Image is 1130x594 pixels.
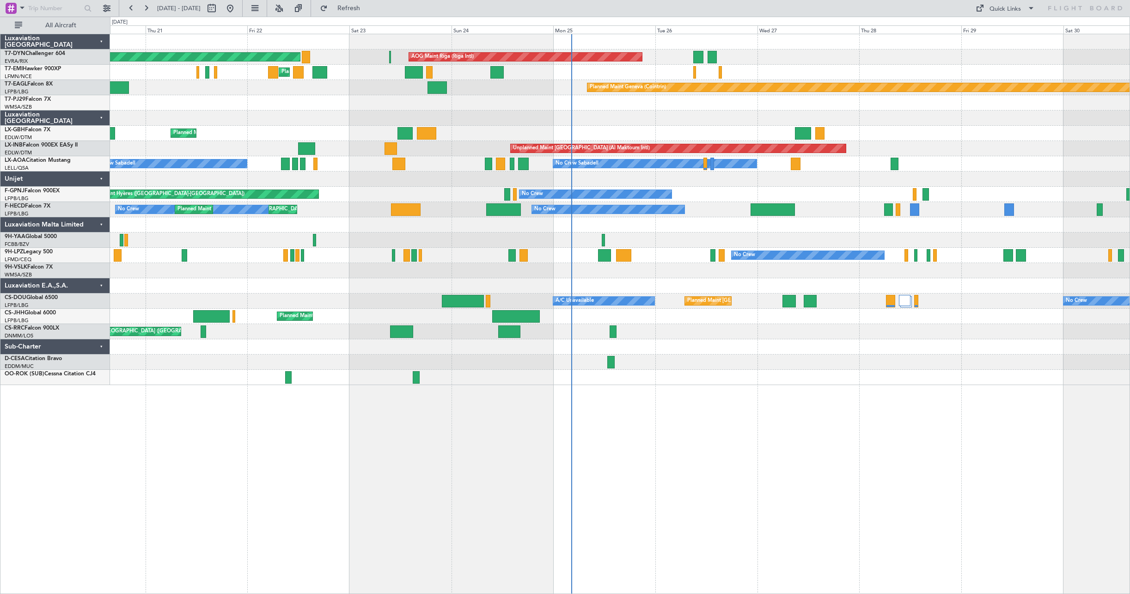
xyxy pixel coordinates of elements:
span: CS-RRC [5,325,24,331]
a: 9H-LPZLegacy 500 [5,249,53,255]
span: 9H-YAA [5,234,25,239]
a: T7-DYNChallenger 604 [5,51,65,56]
a: EDLW/DTM [5,134,32,141]
div: No Crew [1066,294,1087,308]
span: F-HECD [5,203,25,209]
div: Planned Maint Nice ([GEOGRAPHIC_DATA]) [173,126,276,140]
span: CS-JHH [5,310,24,316]
a: F-HECDFalcon 7X [5,203,50,209]
span: All Aircraft [24,22,98,29]
input: Trip Number [28,1,81,15]
a: EDLW/DTM [5,149,32,156]
span: 9H-LPZ [5,249,23,255]
div: Quick Links [990,5,1021,14]
div: Tue 26 [655,25,757,34]
div: Planned Maint Geneva (Cointrin) [590,80,666,94]
a: OO-ROK (SUB)Cessna Citation CJ4 [5,371,96,377]
a: LX-AOACitation Mustang [5,158,71,163]
span: T7-DYN [5,51,25,56]
button: All Aircraft [10,18,100,33]
a: LFMN/NCE [5,73,32,80]
div: Planned Maint [GEOGRAPHIC_DATA] ([GEOGRAPHIC_DATA]) [67,325,213,338]
div: No Crew [734,248,755,262]
a: D-CESACitation Bravo [5,356,62,361]
a: WMSA/SZB [5,271,32,278]
a: T7-PJ29Falcon 7X [5,97,51,102]
div: Planned Maint [GEOGRAPHIC_DATA] ([GEOGRAPHIC_DATA]) [217,202,362,216]
div: Thu 28 [859,25,961,34]
a: T7-EMIHawker 900XP [5,66,61,72]
a: LFPB/LBG [5,210,29,217]
div: No Crew Sabadell [556,157,599,171]
span: Refresh [330,5,368,12]
a: LX-INBFalcon 900EX EASy II [5,142,78,148]
span: CS-DOU [5,295,26,300]
button: Refresh [316,1,371,16]
div: Planned Maint [GEOGRAPHIC_DATA] ([GEOGRAPHIC_DATA]) [280,309,425,323]
div: Planned Maint [GEOGRAPHIC_DATA] ([GEOGRAPHIC_DATA]) [177,202,323,216]
span: T7-EAGL [5,81,27,87]
div: Fri 29 [961,25,1063,34]
a: LFPB/LBG [5,195,29,202]
button: Quick Links [971,1,1039,16]
div: AOG Maint Hyères ([GEOGRAPHIC_DATA]-[GEOGRAPHIC_DATA]) [88,187,244,201]
span: F-GPNJ [5,188,24,194]
span: 9H-VSLK [5,264,27,270]
a: CS-DOUGlobal 6500 [5,295,58,300]
span: T7-PJ29 [5,97,25,102]
a: 9H-YAAGlobal 5000 [5,234,57,239]
div: Planned Maint [GEOGRAPHIC_DATA] ([GEOGRAPHIC_DATA]) [687,294,833,308]
a: LX-GBHFalcon 7X [5,127,50,133]
div: Thu 21 [146,25,248,34]
div: No Crew [118,202,139,216]
div: No Crew [522,187,543,201]
div: A/C Unavailable [556,294,594,308]
span: T7-EMI [5,66,23,72]
div: Fri 22 [247,25,349,34]
span: D-CESA [5,356,25,361]
a: LFPB/LBG [5,317,29,324]
a: LFMD/CEQ [5,256,31,263]
a: F-GPNJFalcon 900EX [5,188,60,194]
a: EVRA/RIX [5,58,28,65]
span: LX-AOA [5,158,26,163]
a: T7-EAGLFalcon 8X [5,81,53,87]
span: OO-ROK (SUB) [5,371,44,377]
a: LFPB/LBG [5,302,29,309]
div: Sat 23 [349,25,452,34]
div: Wed 27 [757,25,860,34]
div: No Crew [534,202,556,216]
a: LELL/QSA [5,165,29,171]
div: AOG Maint Riga (Riga Intl) [411,50,474,64]
a: LFPB/LBG [5,88,29,95]
a: EDDM/MUC [5,363,34,370]
div: Sun 24 [452,25,554,34]
div: No Crew Sabadell [92,157,135,171]
a: DNMM/LOS [5,332,33,339]
div: Planned Maint Chester [281,65,335,79]
a: FCBB/BZV [5,241,29,248]
a: CS-RRCFalcon 900LX [5,325,59,331]
div: [DATE] [112,18,128,26]
span: [DATE] - [DATE] [157,4,201,12]
div: Unplanned Maint [GEOGRAPHIC_DATA] (Al Maktoum Intl) [513,141,650,155]
a: 9H-VSLKFalcon 7X [5,264,53,270]
a: CS-JHHGlobal 6000 [5,310,56,316]
a: WMSA/SZB [5,104,32,110]
span: LX-INB [5,142,23,148]
div: Mon 25 [553,25,655,34]
span: LX-GBH [5,127,25,133]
